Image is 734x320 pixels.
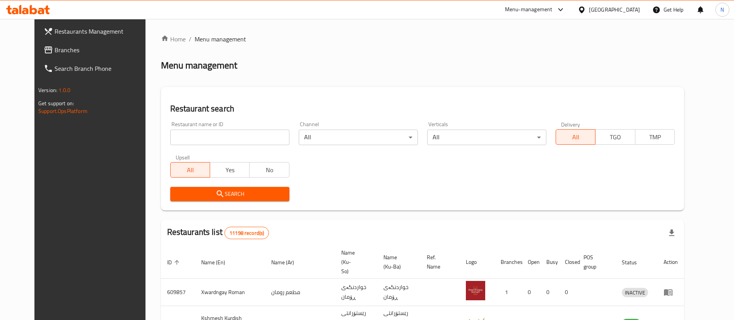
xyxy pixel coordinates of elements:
[170,103,675,115] h2: Restaurant search
[522,279,540,306] td: 0
[662,224,681,242] div: Export file
[249,162,289,178] button: No
[522,246,540,279] th: Open
[271,258,304,267] span: Name (Ar)
[540,279,559,306] td: 0
[55,27,151,36] span: Restaurants Management
[494,279,522,306] td: 1
[58,85,70,95] span: 1.0.0
[201,258,235,267] span: Name (En)
[174,164,207,176] span: All
[176,189,283,199] span: Search
[583,253,606,271] span: POS group
[195,34,246,44] span: Menu management
[170,162,210,178] button: All
[189,34,192,44] li: /
[664,287,678,297] div: Menu
[176,154,190,160] label: Upsell
[38,98,74,108] span: Get support on:
[720,5,724,14] span: N
[540,246,559,279] th: Busy
[505,5,553,14] div: Menu-management
[460,246,494,279] th: Logo
[599,132,632,143] span: TGO
[383,253,411,271] span: Name (Ku-Ba)
[622,258,647,267] span: Status
[225,229,269,237] span: 11198 record(s)
[265,279,335,306] td: مطعم رومان
[427,130,546,145] div: All
[161,34,186,44] a: Home
[224,227,269,239] div: Total records count
[253,164,286,176] span: No
[167,258,182,267] span: ID
[55,64,151,73] span: Search Branch Phone
[377,279,421,306] td: خواردنگەی ڕۆمان
[55,45,151,55] span: Branches
[622,288,648,297] span: INACTIVE
[638,132,672,143] span: TMP
[167,226,269,239] h2: Restaurants list
[561,121,580,127] label: Delivery
[559,246,577,279] th: Closed
[635,129,675,145] button: TMP
[299,130,418,145] div: All
[559,132,592,143] span: All
[170,130,289,145] input: Search for restaurant name or ID..
[161,279,195,306] td: 609857
[38,106,87,116] a: Support.OpsPlatform
[556,129,595,145] button: All
[427,253,450,271] span: Ref. Name
[38,22,157,41] a: Restaurants Management
[559,279,577,306] td: 0
[38,85,57,95] span: Version:
[335,279,377,306] td: خواردنگەی ڕۆمان
[38,59,157,78] a: Search Branch Phone
[161,34,684,44] nav: breadcrumb
[494,246,522,279] th: Branches
[595,129,635,145] button: TGO
[341,248,368,276] span: Name (Ku-So)
[210,162,250,178] button: Yes
[195,279,265,306] td: Xwardngay Roman
[657,246,684,279] th: Action
[38,41,157,59] a: Branches
[466,281,485,300] img: Xwardngay Roman
[589,5,640,14] div: [GEOGRAPHIC_DATA]
[213,164,246,176] span: Yes
[170,187,289,201] button: Search
[161,59,237,72] h2: Menu management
